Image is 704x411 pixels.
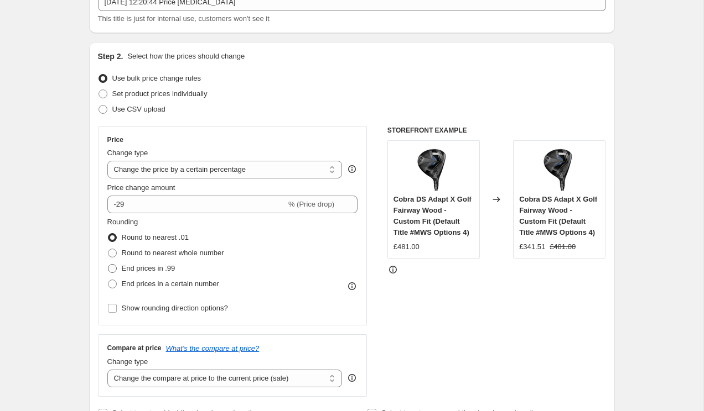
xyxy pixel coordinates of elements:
span: Price change amount [107,183,175,192]
span: Round to nearest .01 [122,233,189,241]
p: Select how the prices should change [127,51,245,62]
div: help [346,372,358,383]
img: ds-adapt-x-FW_80x.jpg [537,146,582,191]
strike: £481.00 [550,241,576,252]
span: Rounding [107,218,138,226]
h3: Compare at price [107,344,162,352]
span: Show rounding direction options? [122,304,228,312]
div: £341.51 [519,241,545,252]
span: Use bulk price change rules [112,74,201,82]
span: End prices in a certain number [122,280,219,288]
img: ds-adapt-x-FW_80x.jpg [411,146,455,191]
div: £481.00 [394,241,420,252]
span: Round to nearest whole number [122,249,224,257]
span: Cobra DS Adapt X Golf Fairway Wood - Custom Fit (Default Title #MWS Options 4) [394,195,472,236]
span: Set product prices individually [112,89,208,98]
span: This title is just for internal use, customers won't see it [98,14,270,23]
span: End prices in .99 [122,264,175,272]
h6: STOREFRONT EXAMPLE [387,126,606,135]
button: What's the compare at price? [166,344,260,352]
span: % (Price drop) [288,200,334,208]
h2: Step 2. [98,51,123,62]
input: -15 [107,196,286,213]
span: Change type [107,357,148,366]
span: Cobra DS Adapt X Golf Fairway Wood - Custom Fit (Default Title #MWS Options 4) [519,195,597,236]
span: Change type [107,149,148,157]
span: Use CSV upload [112,105,165,113]
h3: Price [107,135,123,144]
div: help [346,164,358,175]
